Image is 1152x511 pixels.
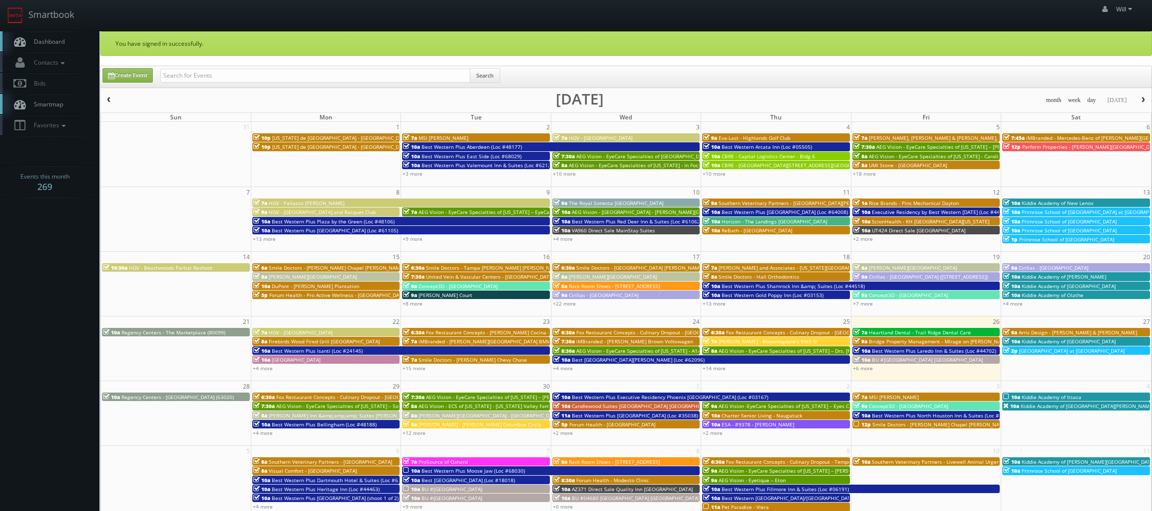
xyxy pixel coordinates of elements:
span: 8:30a [553,347,575,354]
span: 8a [703,347,717,354]
span: 8:30a [553,477,575,484]
span: 7a [703,264,717,271]
span: ProSource of Oxnard [419,458,468,465]
span: 9a [1003,264,1017,271]
span: 10a [403,162,420,169]
a: +9 more [403,235,422,242]
span: 10a [703,421,720,428]
span: 10a [1003,227,1020,234]
span: 9a [703,403,717,409]
span: Smile Doctors - [PERSON_NAME] Chapel [PERSON_NAME] Orthodontic [269,264,435,271]
span: Best Western Plus Shamrock Inn &amp; Suites (Loc #44518) [722,283,865,290]
span: Best Western Plus [GEOGRAPHIC_DATA] (shoot 1 of 2) (Loc #15116) [272,495,431,502]
span: 10a [1003,273,1020,280]
span: Rise Brands - Pins Mechanical Dayton [869,200,959,206]
span: 7:30a [403,273,424,280]
span: Concept3D - [GEOGRAPHIC_DATA] [419,283,498,290]
span: Best Western Plus Plaza by the Green (Loc #48106) [272,218,395,225]
span: 10a [703,412,720,419]
span: Kiddie Academy of Olathe [1022,292,1083,299]
span: 7a [253,200,267,206]
span: [PERSON_NAME] - [PERSON_NAME] Columbus Circle [419,421,541,428]
span: 8a [853,162,867,169]
span: Eva-Last - Highlands Golf Club [719,134,790,141]
span: 6a [253,264,267,271]
span: ESA - #9378 - [PERSON_NAME] [722,421,794,428]
span: 10a [403,153,420,160]
span: 10a [403,477,420,484]
span: CBRE - Capital Logistics Center - Bldg 6 [722,153,815,160]
button: Search [470,68,500,83]
span: Will [1116,5,1135,13]
span: ScionHealth - KH [GEOGRAPHIC_DATA][US_STATE] [872,218,989,225]
span: 7:30a [403,394,424,401]
span: [PERSON_NAME][GEOGRAPHIC_DATA] - [GEOGRAPHIC_DATA] [419,412,560,419]
a: +6 more [853,365,873,372]
span: 10a [703,486,720,493]
span: 8a [553,162,567,169]
span: Primrose School of [GEOGRAPHIC_DATA] [1022,227,1117,234]
span: Arris Design - [PERSON_NAME] & [PERSON_NAME] [1019,329,1137,336]
span: Best Western Plus Aberdeen (Loc #48177) [421,143,522,150]
span: [PERSON_NAME][GEOGRAPHIC_DATA] [869,264,957,271]
span: CBRE - [GEOGRAPHIC_DATA][STREET_ADDRESS][GEOGRAPHIC_DATA] [722,162,881,169]
span: 10a [253,356,270,363]
span: 8a [253,467,267,474]
span: 9a [853,338,867,345]
span: 1p [1003,236,1018,243]
span: 10a [553,403,570,409]
span: Best Western Plus Dartmouth Hotel & Suites (Loc #65013) [272,477,412,484]
span: 10a [253,218,270,225]
span: AEG Vision - EyeCare Specialties of [US_STATE] – [PERSON_NAME] Eye Care [719,467,897,474]
span: 7a [853,134,867,141]
span: 7:30a [253,403,275,409]
a: +10 more [703,170,726,177]
a: +4 more [553,235,573,242]
span: AEG Vision - ECS of [US_STATE] - [US_STATE] Valley Family Eye Care [419,403,577,409]
a: +9 more [403,503,422,510]
span: HGV - [GEOGRAPHIC_DATA] and Racquet Club [269,208,376,215]
span: [GEOGRAPHIC_DATA] at [GEOGRAPHIC_DATA] [1019,347,1125,354]
span: 8a [553,273,567,280]
span: Smartmap [29,100,63,108]
span: 10a [853,227,870,234]
span: 8a [703,273,717,280]
span: 10a [703,218,720,225]
a: +2 more [853,235,873,242]
span: 10:30a [103,264,127,271]
span: 9a [853,273,867,280]
span: 10a [853,458,870,465]
span: Fox Restaurant Concepts - Culinary Dropout - Tempe [726,458,851,465]
span: 7a [403,338,417,345]
span: 8a [403,412,417,419]
span: Horizon - The Landings [GEOGRAPHIC_DATA] [722,218,827,225]
span: Concept3D - [GEOGRAPHIC_DATA] [869,403,948,409]
span: 7a [253,329,267,336]
span: VA960 Direct Sale MainStay Suites [572,227,655,234]
span: Bridge Property Management - Mirage on [PERSON_NAME] [869,338,1010,345]
span: 10a [1003,208,1020,215]
span: 7a [853,329,867,336]
span: Forum Health - [GEOGRAPHIC_DATA] [569,421,655,428]
span: 10a [1003,292,1020,299]
span: 10a [403,467,420,474]
span: 10a [1003,283,1020,290]
span: AEG Vision - EyeCare Specialties of [US_STATE] - A1A Family EyeCare [576,347,738,354]
span: AEG Vision - EyeCare Specialties of [US_STATE] - In Focus Vision Center [569,162,737,169]
span: 10a [853,356,870,363]
span: 10a [1003,338,1020,345]
span: 7a [553,134,567,141]
a: +4 more [553,365,573,372]
span: 10a [703,162,720,169]
span: 10a [703,283,720,290]
span: AEG Vision - EyeCare Specialties of [US_STATE] – [PERSON_NAME] Eye Clinic [426,394,606,401]
span: 7:30a [553,338,575,345]
span: [US_STATE] de [GEOGRAPHIC_DATA] - [GEOGRAPHIC_DATA] [272,143,410,150]
span: 5p [253,292,268,299]
span: Best [GEOGRAPHIC_DATA] (Loc #18018) [421,477,515,484]
span: Best Western Plus Laredo Inn & Suites (Loc #44702) [872,347,996,354]
a: +8 more [403,300,422,307]
span: Best Western Plus Executive Residency Phoenix [GEOGRAPHIC_DATA] (Loc #03167) [572,394,768,401]
span: 10a [703,292,720,299]
span: 9a [703,134,717,141]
